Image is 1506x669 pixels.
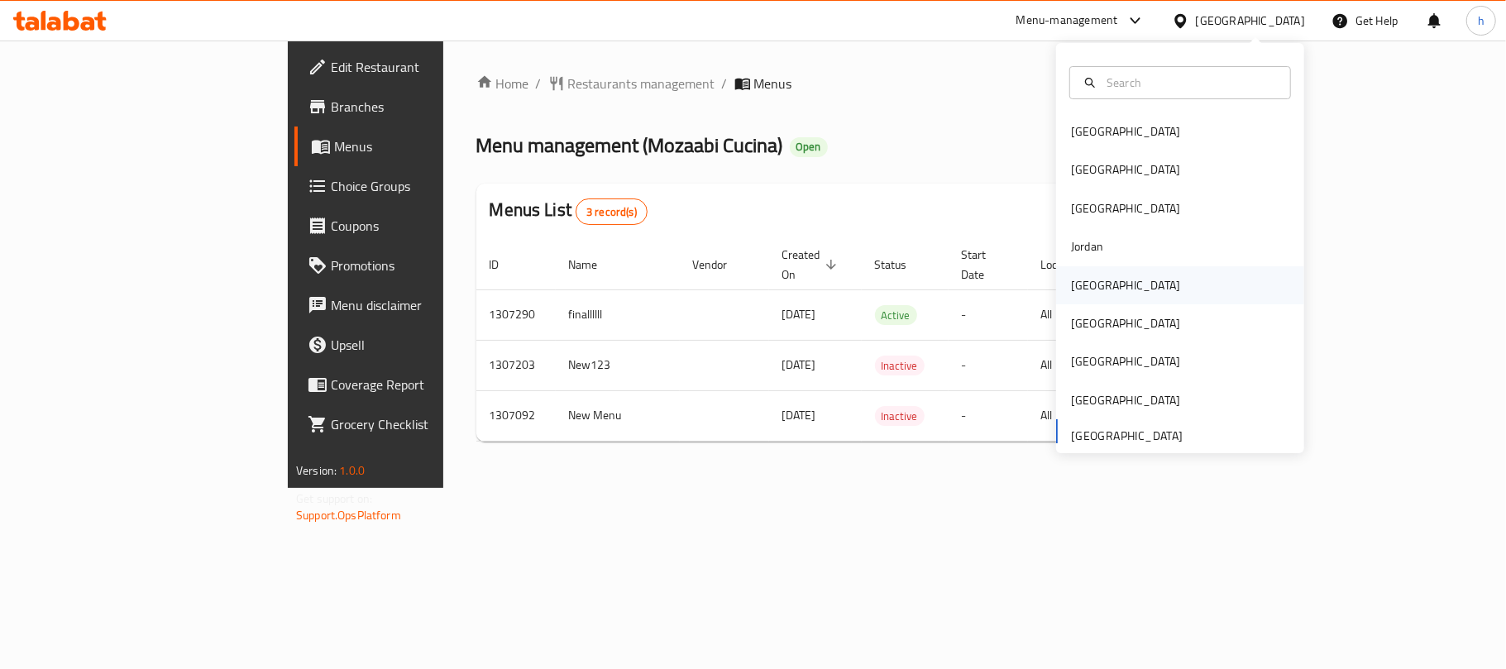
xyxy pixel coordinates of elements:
div: [GEOGRAPHIC_DATA] [1071,199,1180,217]
span: Branches [331,97,526,117]
td: - [949,340,1028,390]
td: All [1028,340,1113,390]
span: Upsell [331,335,526,355]
td: New Menu [556,390,680,441]
a: Coupons [294,206,539,246]
span: Status [875,255,929,275]
span: Edit Restaurant [331,57,526,77]
a: Branches [294,87,539,127]
div: Menu-management [1016,11,1118,31]
span: 3 record(s) [576,204,647,220]
a: Coverage Report [294,365,539,404]
a: Upsell [294,325,539,365]
span: Start Date [962,245,1008,284]
div: [GEOGRAPHIC_DATA] [1071,314,1180,332]
span: Created On [782,245,842,284]
a: Choice Groups [294,166,539,206]
div: [GEOGRAPHIC_DATA] [1071,122,1180,141]
span: Promotions [331,256,526,275]
span: Choice Groups [331,176,526,196]
span: Menus [754,74,792,93]
li: / [722,74,728,93]
div: [GEOGRAPHIC_DATA] [1071,352,1180,370]
td: - [949,289,1028,340]
span: Active [875,306,917,325]
td: finallllll [556,289,680,340]
div: [GEOGRAPHIC_DATA] [1196,12,1305,30]
span: Inactive [875,407,925,426]
span: ID [490,255,521,275]
div: Jordan [1071,237,1103,256]
div: Inactive [875,406,925,426]
span: Restaurants management [568,74,715,93]
a: Promotions [294,246,539,285]
a: Restaurants management [548,74,715,93]
span: Menus [334,136,526,156]
a: Menus [294,127,539,166]
td: New123 [556,340,680,390]
h2: Menus List [490,198,648,225]
span: Name [569,255,619,275]
a: Grocery Checklist [294,404,539,444]
div: Active [875,305,917,325]
div: Total records count [576,198,648,225]
div: [GEOGRAPHIC_DATA] [1071,391,1180,409]
table: enhanced table [476,240,1298,442]
span: Open [790,140,828,154]
span: Locale [1041,255,1093,275]
a: Edit Restaurant [294,47,539,87]
a: Support.OpsPlatform [296,504,401,526]
span: Coverage Report [331,375,526,394]
span: Grocery Checklist [331,414,526,434]
span: h [1478,12,1484,30]
span: Menu management ( Mozaabi Cucina ) [476,127,783,164]
span: Inactive [875,356,925,375]
div: [GEOGRAPHIC_DATA] [1071,160,1180,179]
div: Open [790,137,828,157]
nav: breadcrumb [476,74,1185,93]
span: Coupons [331,216,526,236]
div: [GEOGRAPHIC_DATA] [1071,276,1180,294]
a: Menu disclaimer [294,285,539,325]
td: - [949,390,1028,441]
span: 1.0.0 [339,460,365,481]
td: All [1028,390,1113,441]
span: Get support on: [296,488,372,509]
input: Search [1100,74,1280,92]
span: Version: [296,460,337,481]
span: [DATE] [782,354,816,375]
span: [DATE] [782,303,816,325]
span: [DATE] [782,404,816,426]
span: Menu disclaimer [331,295,526,315]
td: All [1028,289,1113,340]
span: Vendor [693,255,749,275]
